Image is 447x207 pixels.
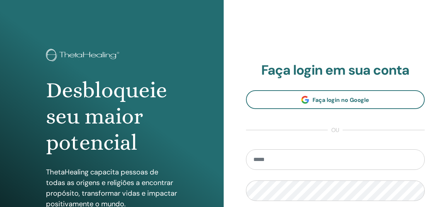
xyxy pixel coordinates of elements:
[46,77,177,156] h1: Desbloqueie seu maior potencial
[246,90,425,109] a: Faça login no Google
[328,126,343,134] span: ou
[246,62,425,79] h2: Faça login em sua conta
[313,96,369,104] span: Faça login no Google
